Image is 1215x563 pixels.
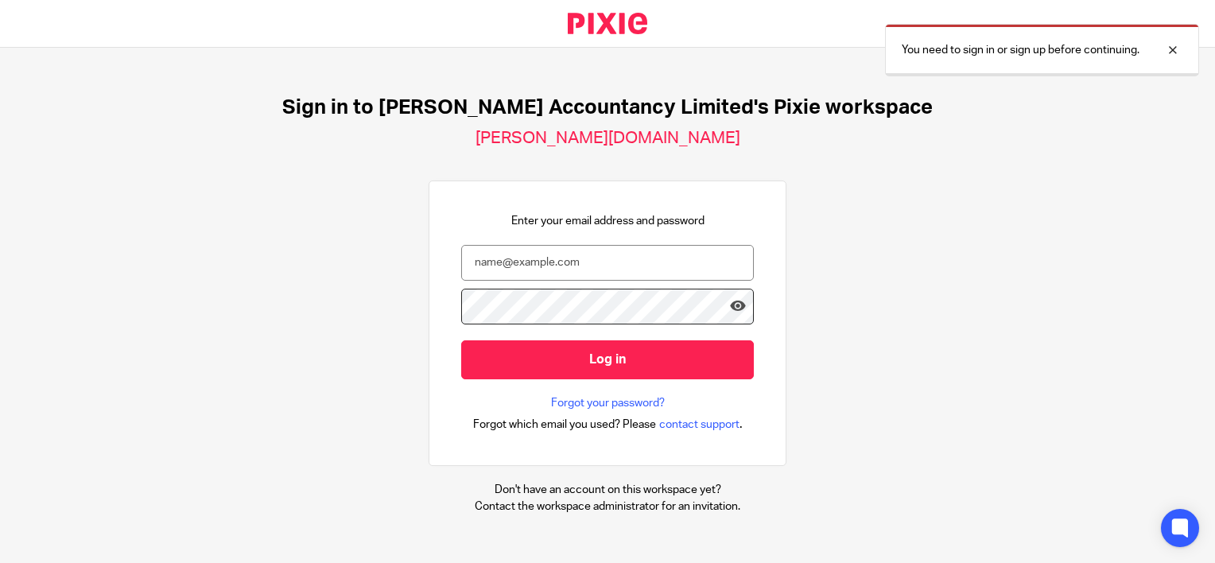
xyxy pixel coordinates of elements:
a: Forgot your password? [551,395,665,411]
p: Enter your email address and password [511,213,705,229]
div: . [473,415,743,433]
p: You need to sign in or sign up before continuing. [902,42,1139,58]
p: Contact the workspace administrator for an invitation. [475,499,740,514]
h2: [PERSON_NAME][DOMAIN_NAME] [476,128,740,149]
p: Don't have an account on this workspace yet? [475,482,740,498]
span: contact support [659,417,739,433]
input: Log in [461,340,754,379]
input: name@example.com [461,245,754,281]
h1: Sign in to [PERSON_NAME] Accountancy Limited's Pixie workspace [282,95,933,120]
span: Forgot which email you used? Please [473,417,656,433]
